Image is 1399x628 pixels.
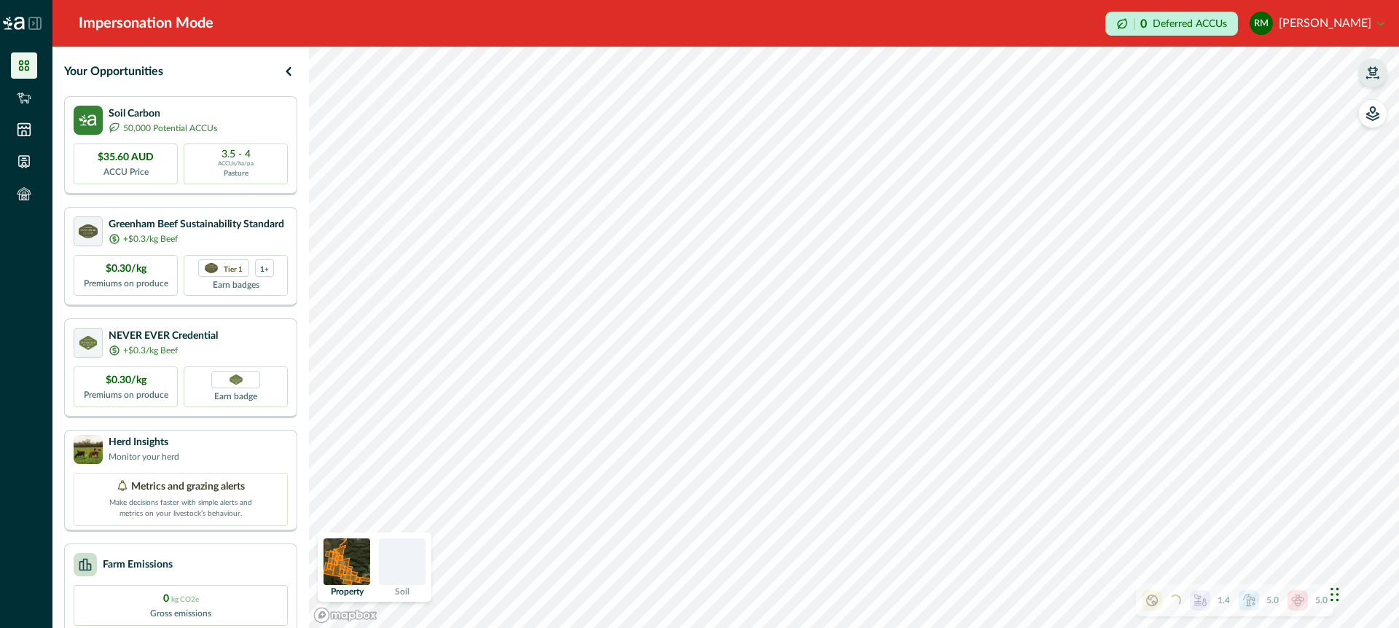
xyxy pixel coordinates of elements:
[1218,594,1230,607] p: 1.4
[218,160,254,168] p: ACCUs/ha/pa
[109,217,284,232] p: Greenham Beef Sustainability Standard
[109,450,179,463] p: Monitor your herd
[395,587,409,596] p: Soil
[230,374,243,385] img: Greenham NEVER EVER certification badge
[313,607,377,624] a: Mapbox logo
[1266,594,1279,607] p: 5.0
[123,344,178,357] p: +$0.3/kg Beef
[331,587,364,596] p: Property
[84,277,168,290] p: Premiums on produce
[109,106,217,122] p: Soil Carbon
[224,168,248,179] p: Pasture
[150,607,211,620] p: Gross emissions
[106,262,146,277] p: $0.30/kg
[123,232,178,246] p: +$0.3/kg Beef
[131,479,245,495] p: Metrics and grazing alerts
[79,12,213,34] div: Impersonation Mode
[108,495,254,519] p: Make decisions faster with simple alerts and metrics on your livestock’s behaviour.
[163,592,199,607] p: 0
[123,122,217,135] p: 50,000 Potential ACCUs
[324,538,370,585] img: property preview
[3,17,25,30] img: Logo
[103,557,173,573] p: Farm Emissions
[64,63,163,80] p: Your Opportunities
[1326,558,1399,628] iframe: Chat Widget
[1140,18,1147,30] p: 0
[1315,594,1328,607] p: 5.0
[213,277,259,291] p: Earn badges
[171,596,199,603] span: kg CO2e
[109,435,179,450] p: Herd Insights
[1250,6,1384,41] button: Rodney McIntyre[PERSON_NAME]
[103,165,149,178] p: ACCU Price
[79,336,98,350] img: certification logo
[1331,573,1339,616] div: Drag
[109,329,218,344] p: NEVER EVER Credential
[224,264,243,273] p: Tier 1
[84,388,168,401] p: Premiums on produce
[222,149,251,160] p: 3.5 - 4
[1153,18,1227,29] p: Deferred ACCUs
[79,224,98,239] img: certification logo
[214,388,257,403] p: Earn badge
[260,264,269,273] p: 1+
[98,150,154,165] p: $35.60 AUD
[255,259,274,277] div: more credentials avaialble
[106,373,146,388] p: $0.30/kg
[205,263,218,273] img: certification logo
